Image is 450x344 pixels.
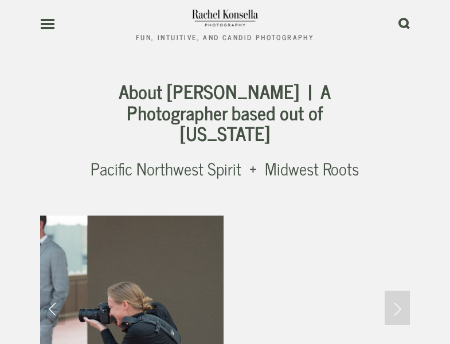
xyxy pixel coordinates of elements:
[136,34,314,41] div: Fun, Intuitive, and Candid Photography
[191,6,259,29] img: PNW Wedding Photographer | Rachel Konsella
[89,157,361,181] h2: Pacific Northwest Spirit + Midwest Roots
[40,291,65,325] a: Previous Slide
[89,81,361,143] h1: About [PERSON_NAME] | A Photographer based out of [US_STATE]
[385,291,410,325] a: Next Slide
